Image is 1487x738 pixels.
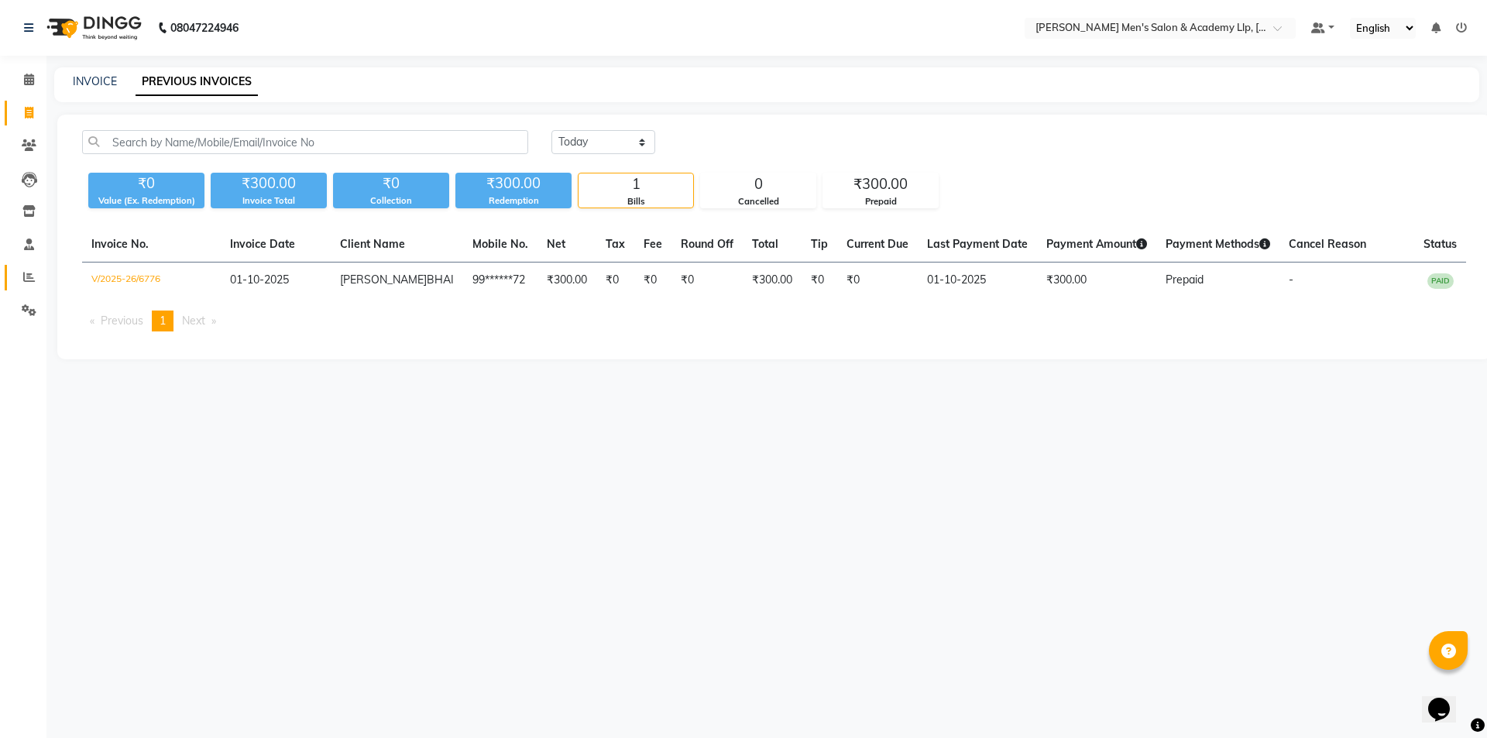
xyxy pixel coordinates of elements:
[1046,237,1147,251] span: Payment Amount
[1427,273,1454,289] span: PAID
[39,6,146,50] img: logo
[211,173,327,194] div: ₹300.00
[927,237,1028,251] span: Last Payment Date
[1037,263,1156,299] td: ₹300.00
[333,194,449,208] div: Collection
[752,237,778,251] span: Total
[160,314,166,328] span: 1
[644,237,662,251] span: Fee
[1422,676,1472,723] iframe: chat widget
[547,237,565,251] span: Net
[1289,273,1293,287] span: -
[340,237,405,251] span: Client Name
[427,273,454,287] span: BHAI
[230,273,289,287] span: 01-10-2025
[136,68,258,96] a: PREVIOUS INVOICES
[701,195,816,208] div: Cancelled
[802,263,837,299] td: ₹0
[82,263,221,299] td: V/2025-26/6776
[847,237,908,251] span: Current Due
[579,173,693,195] div: 1
[596,263,634,299] td: ₹0
[101,314,143,328] span: Previous
[340,273,427,287] span: [PERSON_NAME]
[182,314,205,328] span: Next
[472,237,528,251] span: Mobile No.
[701,173,816,195] div: 0
[88,194,204,208] div: Value (Ex. Redemption)
[1289,237,1366,251] span: Cancel Reason
[211,194,327,208] div: Invoice Total
[455,194,572,208] div: Redemption
[1166,273,1204,287] span: Prepaid
[1423,237,1457,251] span: Status
[82,311,1466,331] nav: Pagination
[91,237,149,251] span: Invoice No.
[606,237,625,251] span: Tax
[918,263,1037,299] td: 01-10-2025
[73,74,117,88] a: INVOICE
[823,173,938,195] div: ₹300.00
[671,263,743,299] td: ₹0
[333,173,449,194] div: ₹0
[88,173,204,194] div: ₹0
[455,173,572,194] div: ₹300.00
[823,195,938,208] div: Prepaid
[634,263,671,299] td: ₹0
[579,195,693,208] div: Bills
[82,130,528,154] input: Search by Name/Mobile/Email/Invoice No
[1166,237,1270,251] span: Payment Methods
[537,263,596,299] td: ₹300.00
[681,237,733,251] span: Round Off
[170,6,239,50] b: 08047224946
[743,263,802,299] td: ₹300.00
[837,263,918,299] td: ₹0
[811,237,828,251] span: Tip
[230,237,295,251] span: Invoice Date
